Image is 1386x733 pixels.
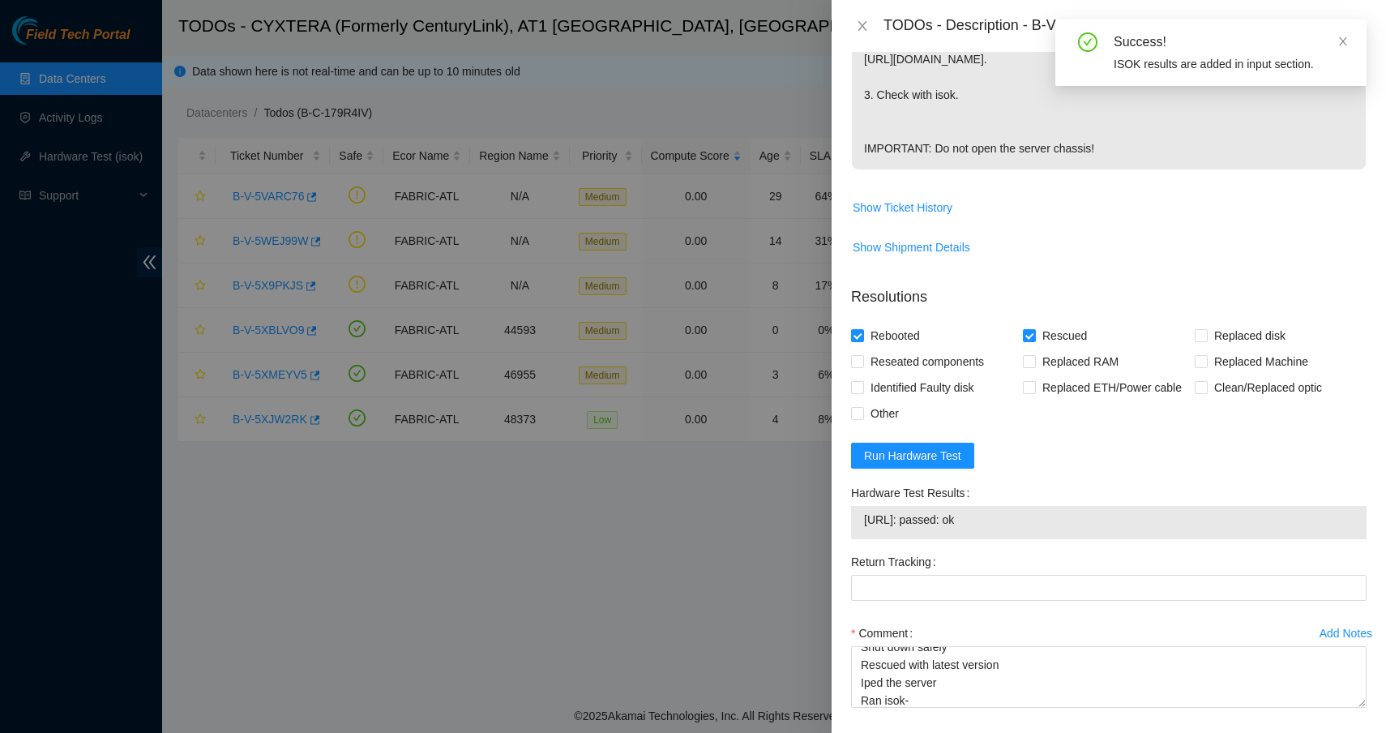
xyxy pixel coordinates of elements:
[1208,375,1328,401] span: Clean/Replaced optic
[853,199,952,216] span: Show Ticket History
[1208,323,1292,349] span: Replaced disk
[1078,32,1097,52] span: check-circle
[1036,375,1188,401] span: Replaced ETH/Power cable
[864,323,926,349] span: Rebooted
[1114,55,1347,73] div: ISOK results are added in input section.
[851,443,974,469] button: Run Hardware Test
[851,549,943,575] label: Return Tracking
[852,195,953,221] button: Show Ticket History
[853,238,970,256] span: Show Shipment Details
[851,575,1367,601] input: Return Tracking
[1114,32,1347,52] div: Success!
[851,646,1367,708] textarea: Comment
[864,511,1354,529] span: [URL]: passed: ok
[856,19,869,32] span: close
[1208,349,1315,375] span: Replaced Machine
[851,620,919,646] label: Comment
[864,447,961,465] span: Run Hardware Test
[851,273,1367,308] p: Resolutions
[1036,323,1093,349] span: Rescued
[1319,620,1373,646] button: Add Notes
[852,234,971,260] button: Show Shipment Details
[1320,628,1372,639] div: Add Notes
[851,19,874,34] button: Close
[1337,36,1349,47] span: close
[864,401,905,427] span: Other
[1036,349,1125,375] span: Replaced RAM
[851,480,976,506] label: Hardware Test Results
[864,349,990,375] span: Reseated components
[864,375,981,401] span: Identified Faulty disk
[883,13,1367,39] div: TODOs - Description - B-V-5XJW2RK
